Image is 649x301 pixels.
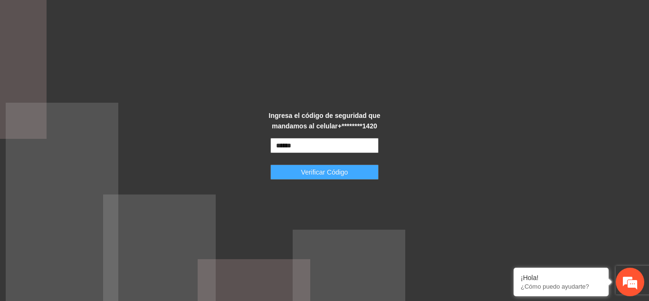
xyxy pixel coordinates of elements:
[49,49,160,61] div: Chatee con nosotros ahora
[521,274,601,282] div: ¡Hola!
[521,283,601,290] p: ¿Cómo puedo ayudarte?
[270,165,379,180] button: Verificar Código
[5,200,181,233] textarea: Escriba su mensaje y pulse “Intro”
[301,167,348,177] span: Verificar Código
[269,112,381,130] strong: Ingresa el código de seguridad que mandamos al celular +********1420
[156,5,179,28] div: Minimizar ventana de chat en vivo
[55,97,131,193] span: Estamos en línea.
